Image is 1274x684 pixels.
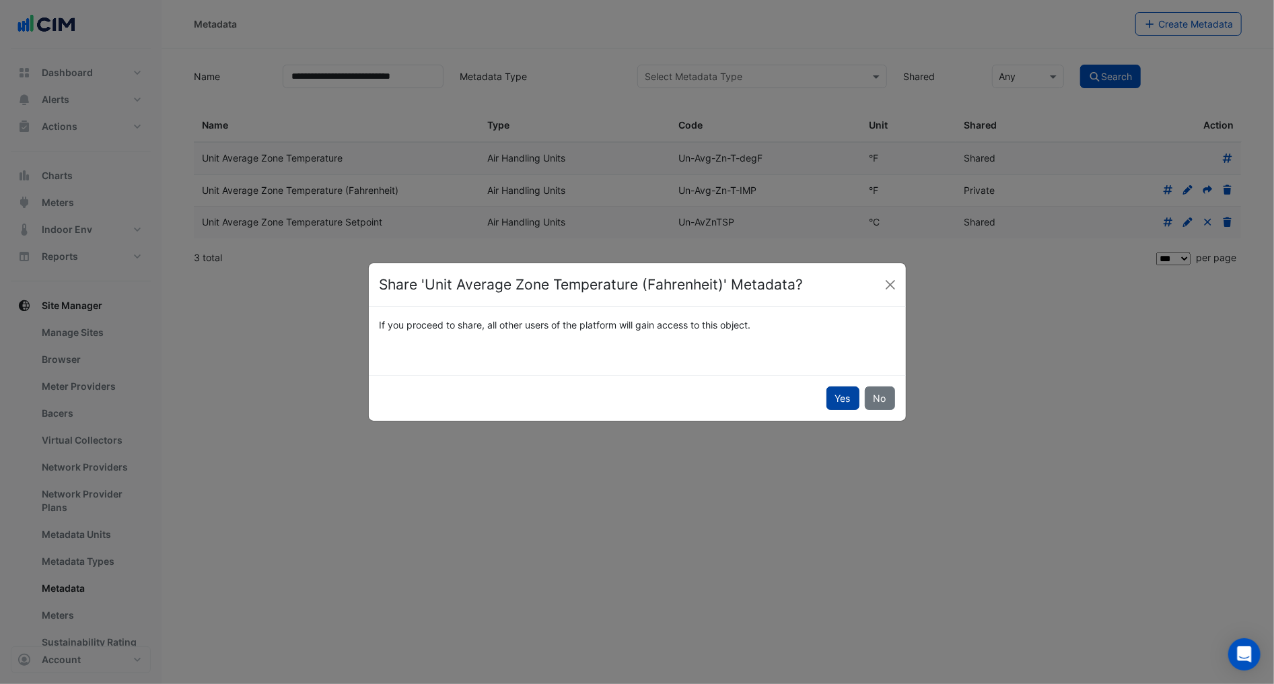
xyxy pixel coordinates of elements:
h4: Share 'Unit Average Zone Temperature (Fahrenheit)' Metadata? [380,274,804,296]
button: Yes [826,386,859,410]
div: Open Intercom Messenger [1228,638,1261,671]
div: If you proceed to share, all other users of the platform will gain access to this object. [371,318,903,332]
button: No [865,386,895,410]
button: Close [880,275,900,295]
